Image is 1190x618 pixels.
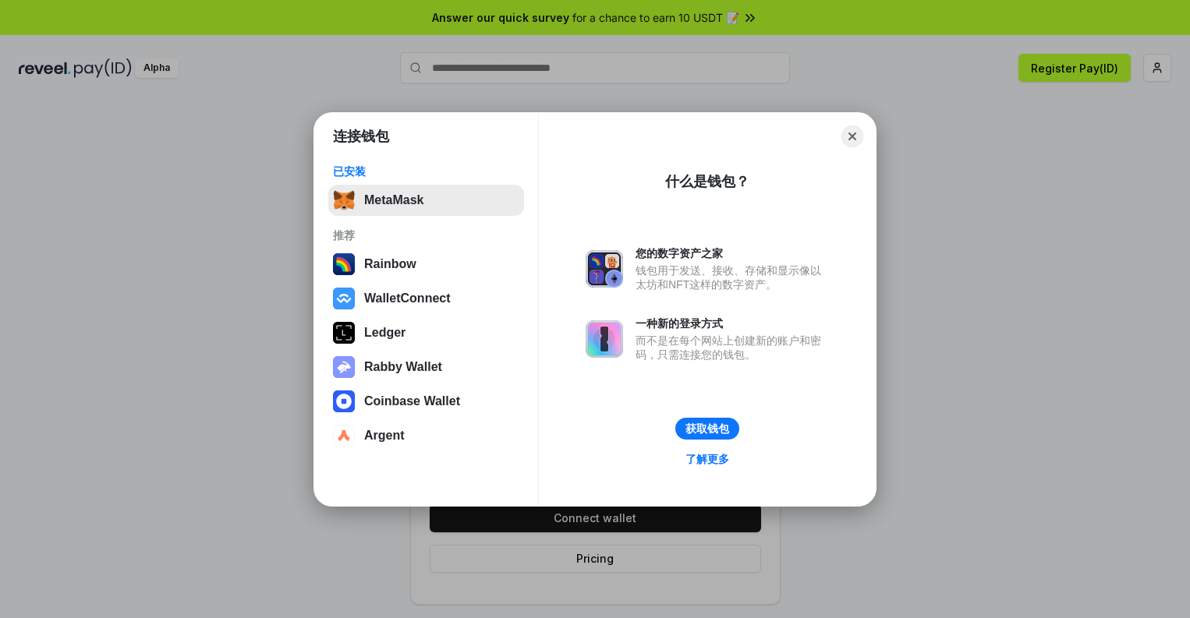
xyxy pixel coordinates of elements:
div: Argent [364,429,405,443]
button: Rainbow [328,249,524,280]
button: Ledger [328,317,524,348]
div: 已安装 [333,164,519,178]
div: 获取钱包 [685,422,729,436]
img: svg+xml,%3Csvg%20width%3D%2228%22%20height%3D%2228%22%20viewBox%3D%220%200%2028%2028%22%20fill%3D... [333,288,355,309]
div: 推荐 [333,228,519,242]
button: WalletConnect [328,283,524,314]
img: svg+xml,%3Csvg%20xmlns%3D%22http%3A%2F%2Fwww.w3.org%2F2000%2Fsvg%22%20fill%3D%22none%22%20viewBox... [333,356,355,378]
button: Coinbase Wallet [328,386,524,417]
div: 您的数字资产之家 [636,246,829,260]
button: 获取钱包 [675,418,739,440]
button: Close [841,125,863,147]
div: WalletConnect [364,291,451,305]
a: 了解更多 [676,449,738,469]
div: 了解更多 [685,452,729,466]
img: svg+xml,%3Csvg%20width%3D%2228%22%20height%3D%2228%22%20viewBox%3D%220%200%2028%2028%22%20fill%3D... [333,425,355,447]
div: Rainbow [364,257,416,271]
button: MetaMask [328,185,524,216]
img: svg+xml,%3Csvg%20xmlns%3D%22http%3A%2F%2Fwww.w3.org%2F2000%2Fsvg%22%20fill%3D%22none%22%20viewBox... [586,250,623,288]
div: Ledger [364,326,406,340]
div: Coinbase Wallet [364,394,460,408]
img: svg+xml,%3Csvg%20width%3D%2228%22%20height%3D%2228%22%20viewBox%3D%220%200%2028%2028%22%20fill%3D... [333,390,355,412]
div: 而不是在每个网站上创建新的账户和密码，只需连接您的钱包。 [636,334,829,362]
div: 什么是钱包？ [665,172,749,191]
div: Rabby Wallet [364,360,442,374]
div: MetaMask [364,193,423,207]
img: svg+xml,%3Csvg%20xmlns%3D%22http%3A%2F%2Fwww.w3.org%2F2000%2Fsvg%22%20fill%3D%22none%22%20viewBox... [586,320,623,358]
img: svg+xml,%3Csvg%20width%3D%22120%22%20height%3D%22120%22%20viewBox%3D%220%200%20120%20120%22%20fil... [333,253,355,275]
button: Rabby Wallet [328,351,524,383]
button: Argent [328,420,524,451]
h1: 连接钱包 [333,127,389,146]
img: svg+xml,%3Csvg%20fill%3D%22none%22%20height%3D%2233%22%20viewBox%3D%220%200%2035%2033%22%20width%... [333,189,355,211]
div: 一种新的登录方式 [636,316,829,330]
img: svg+xml,%3Csvg%20xmlns%3D%22http%3A%2F%2Fwww.w3.org%2F2000%2Fsvg%22%20width%3D%2228%22%20height%3... [333,322,355,344]
div: 钱包用于发送、接收、存储和显示像以太坊和NFT这样的数字资产。 [636,263,829,291]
